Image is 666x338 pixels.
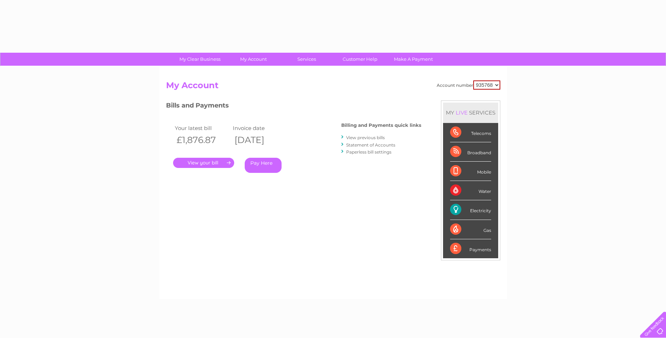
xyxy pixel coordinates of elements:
a: Statement of Accounts [346,142,395,148]
th: £1,876.87 [173,133,231,147]
a: Pay Here [245,158,282,173]
div: Electricity [450,200,491,220]
a: My Clear Business [171,53,229,66]
td: Invoice date [231,123,289,133]
a: . [173,158,234,168]
a: Paperless bill settings [346,149,391,155]
a: Services [278,53,336,66]
div: Account number [437,80,500,90]
a: My Account [224,53,282,66]
div: Broadband [450,142,491,162]
div: LIVE [454,109,469,116]
td: Your latest bill [173,123,231,133]
h3: Bills and Payments [166,100,421,113]
a: Customer Help [331,53,389,66]
div: Water [450,181,491,200]
h4: Billing and Payments quick links [341,123,421,128]
div: Payments [450,239,491,258]
div: Telecoms [450,123,491,142]
div: Mobile [450,162,491,181]
h2: My Account [166,80,500,94]
div: MY SERVICES [443,103,498,123]
a: View previous bills [346,135,385,140]
th: [DATE] [231,133,289,147]
a: Make A Payment [384,53,442,66]
div: Gas [450,220,491,239]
